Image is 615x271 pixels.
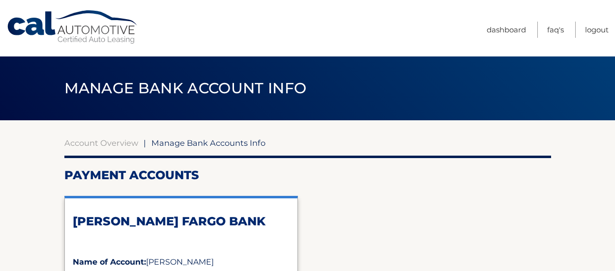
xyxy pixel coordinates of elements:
span: | [144,138,146,148]
h2: Payment Accounts [64,168,551,183]
a: Dashboard [487,22,526,38]
a: Cal Automotive [6,10,139,45]
a: Logout [585,22,609,38]
strong: Name of Account: [73,257,146,267]
span: [PERSON_NAME] [146,257,214,267]
span: Manage Bank Accounts Info [151,138,265,148]
a: Account Overview [64,138,138,148]
h2: [PERSON_NAME] FARGO BANK [73,214,290,229]
a: FAQ's [547,22,564,38]
span: Manage Bank Account Info [64,79,307,97]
